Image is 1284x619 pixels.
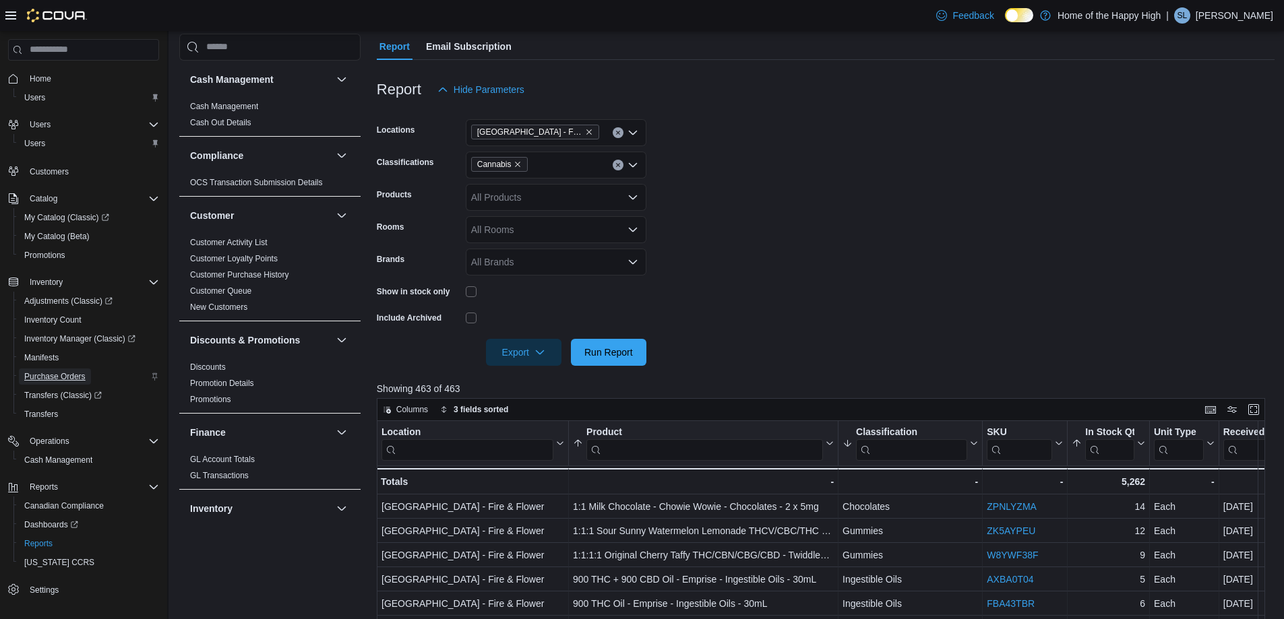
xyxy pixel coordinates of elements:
[1174,7,1190,24] div: Serena Lees
[190,149,331,162] button: Compliance
[19,387,159,403] span: Transfers (Classic)
[1166,7,1169,24] p: |
[179,174,361,196] div: Compliance
[190,177,323,188] span: OCS Transaction Submission Details
[377,222,404,232] label: Rooms
[190,454,255,465] span: GL Account Totals
[334,207,350,224] button: Customer
[586,426,823,439] div: Product
[573,474,834,490] div: -
[19,368,91,385] a: Purchase Orders
[1072,498,1145,515] div: 14
[190,209,234,222] h3: Customer
[1196,7,1273,24] p: [PERSON_NAME]
[19,535,58,552] a: Reports
[190,149,243,162] h3: Compliance
[30,482,58,492] span: Reports
[454,404,508,415] span: 3 fields sorted
[13,367,164,386] button: Purchase Orders
[856,426,967,439] div: Classification
[24,212,109,223] span: My Catalog (Classic)
[190,237,268,248] span: Customer Activity List
[628,160,638,170] button: Open list of options
[426,33,512,60] span: Email Subscription
[190,471,249,480] a: GL Transactions
[843,523,978,539] div: Gummies
[584,346,633,359] span: Run Report
[571,339,646,366] button: Run Report
[987,501,1037,512] a: ZPNLYZMA
[3,189,164,208] button: Catalog
[1154,523,1215,539] div: Each
[19,498,159,514] span: Canadian Compliance
[628,257,638,267] button: Open list of options
[13,134,164,153] button: Users
[30,585,59,595] span: Settings
[24,390,102,401] span: Transfers (Classic)
[843,571,978,587] div: Ingestible Oils
[573,498,834,515] div: 1:1 Milk Chocolate - Chowie Wowie - Chocolates - 2 x 5mg
[19,247,159,263] span: Promotions
[24,191,63,207] button: Catalog
[24,70,159,87] span: Home
[1072,426,1145,461] button: In Stock Qty
[377,254,404,265] label: Brands
[1154,498,1215,515] div: Each
[19,331,141,347] a: Inventory Manager (Classic)
[1072,474,1145,490] div: 5,262
[19,498,109,514] a: Canadian Compliance
[190,178,323,187] a: OCS Transaction Submission Details
[432,76,530,103] button: Hide Parameters
[377,401,433,418] button: Columns
[843,498,978,515] div: Chocolates
[856,426,967,461] div: Classification
[190,286,251,296] span: Customer Queue
[24,371,86,382] span: Purchase Orders
[377,125,415,135] label: Locations
[13,329,164,348] a: Inventory Manager (Classic)
[381,595,564,612] div: [GEOGRAPHIC_DATA] - Fire & Flower
[13,515,164,534] a: Dashboards
[190,118,251,127] a: Cash Out Details
[334,424,350,441] button: Finance
[190,254,278,263] a: Customer Loyalty Points
[24,315,82,325] span: Inventory Count
[987,426,1052,439] div: SKU
[1085,426,1134,461] div: In Stock Qty
[24,581,159,598] span: Settings
[19,406,159,422] span: Transfers
[24,164,74,180] a: Customers
[24,409,58,420] span: Transfers
[19,228,95,245] a: My Catalog (Beta)
[3,580,164,599] button: Settings
[613,160,623,170] button: Clear input
[381,498,564,515] div: [GEOGRAPHIC_DATA] - Fire & Flower
[13,405,164,424] button: Transfers
[19,517,84,533] a: Dashboards
[377,82,421,98] h3: Report
[190,253,278,264] span: Customer Loyalty Points
[24,333,135,344] span: Inventory Manager (Classic)
[24,519,78,530] span: Dashboards
[190,455,255,464] a: GL Account Totals
[381,523,564,539] div: [GEOGRAPHIC_DATA] - Fire & Flower
[396,404,428,415] span: Columns
[1202,401,1219,418] button: Keyboard shortcuts
[190,426,226,439] h3: Finance
[3,69,164,88] button: Home
[1085,426,1134,439] div: In Stock Qty
[334,332,350,348] button: Discounts & Promotions
[952,9,993,22] span: Feedback
[19,535,159,552] span: Reports
[19,406,63,422] a: Transfers
[13,246,164,265] button: Promotions
[381,547,564,563] div: [GEOGRAPHIC_DATA] - Fire & Flower
[19,387,107,403] a: Transfers (Classic)
[987,474,1063,490] div: -
[585,128,593,136] button: Remove Saskatoon - City Park - Fire & Flower from selection in this group
[19,554,159,571] span: Washington CCRS
[24,138,45,149] span: Users
[30,73,51,84] span: Home
[477,158,512,171] span: Cannabis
